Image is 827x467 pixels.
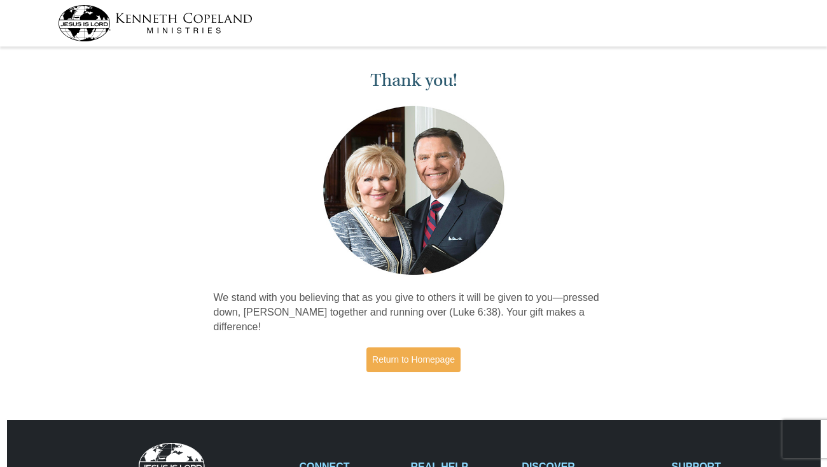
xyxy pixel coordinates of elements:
h1: Thank you! [214,70,614,91]
p: We stand with you believing that as you give to others it will be given to you—pressed down, [PER... [214,291,614,335]
img: kcm-header-logo.svg [58,5,253,41]
img: Kenneth and Gloria [320,103,508,278]
a: Return to Homepage [366,347,461,372]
